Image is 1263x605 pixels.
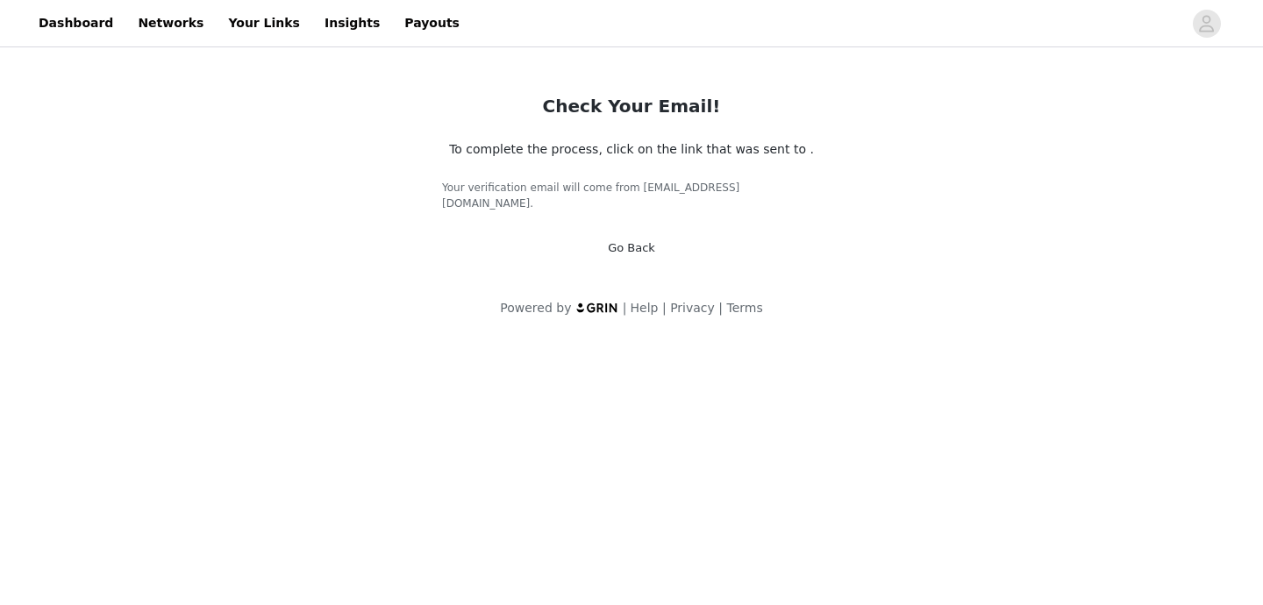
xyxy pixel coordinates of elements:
[127,4,214,43] a: Networks
[631,301,659,315] a: Help
[726,301,762,315] a: Terms
[449,142,814,156] span: To complete the process, click on the link that was sent to .
[662,301,667,315] span: |
[442,180,821,211] h5: Your verification email will come from [EMAIL_ADDRESS][DOMAIN_NAME].
[608,241,655,254] a: Go Back
[543,93,721,119] h2: Check Your Email!
[718,301,723,315] span: |
[1198,10,1215,38] div: avatar
[623,301,627,315] span: |
[575,302,619,313] img: logo
[394,4,470,43] a: Payouts
[670,301,715,315] a: Privacy
[500,301,571,315] span: Powered by
[218,4,310,43] a: Your Links
[28,4,124,43] a: Dashboard
[314,4,390,43] a: Insights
